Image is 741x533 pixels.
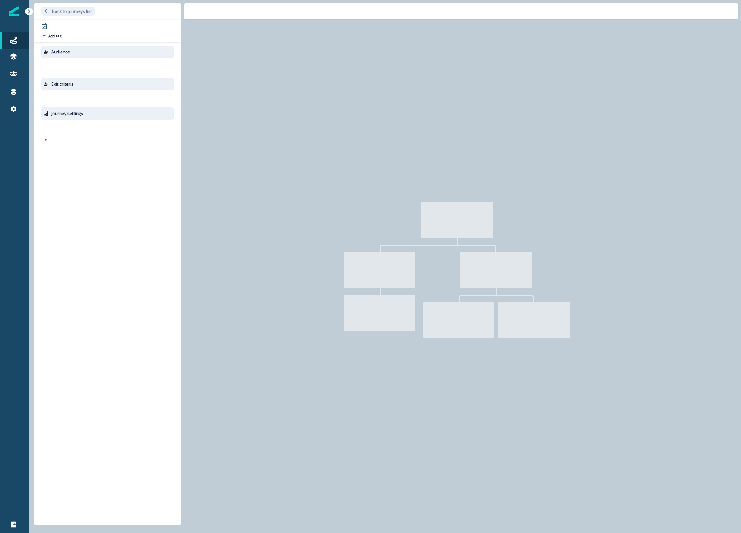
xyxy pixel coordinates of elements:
[9,6,19,16] img: Inflection
[48,34,61,38] p: Add tag
[52,8,92,14] p: Back to journeys list
[51,81,74,87] p: Exit criteria
[41,7,95,16] button: Go back
[41,33,63,39] button: Add tag
[51,110,83,117] p: Journey settings
[51,49,70,55] p: Audience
